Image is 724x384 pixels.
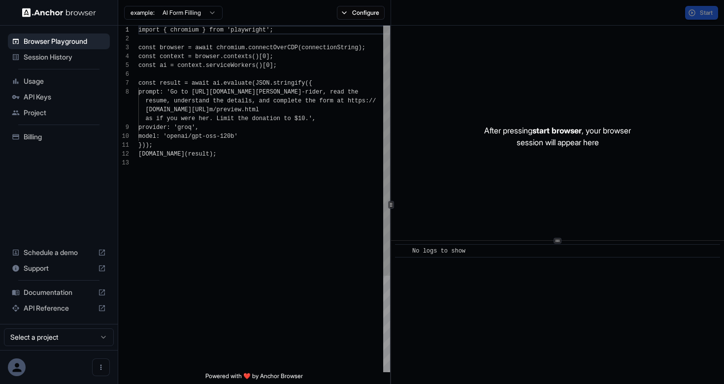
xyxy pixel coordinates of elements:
[138,53,273,60] span: const context = browser.contexts()[0];
[24,248,94,257] span: Schedule a demo
[118,61,129,70] div: 5
[138,124,198,131] span: provider: 'groq',
[24,52,106,62] span: Session History
[118,34,129,43] div: 2
[138,62,277,69] span: const ai = context.serviceWorkers()[0];
[8,245,110,260] div: Schedule a demo
[138,44,316,51] span: const browser = await chromium.connectOverCDP(conn
[118,150,129,159] div: 12
[118,141,129,150] div: 11
[8,260,110,276] div: Support
[400,246,405,256] span: ​
[8,129,110,145] div: Billing
[118,159,129,167] div: 13
[131,9,155,17] span: example:
[138,142,153,149] span: }));
[24,132,106,142] span: Billing
[118,79,129,88] div: 7
[301,89,358,96] span: -rider, read the
[8,285,110,300] div: Documentation
[145,97,323,104] span: resume, understand the details, and complete the f
[118,43,129,52] div: 3
[24,76,106,86] span: Usage
[337,6,385,20] button: Configure
[209,106,259,113] span: m/preview.html
[24,92,106,102] span: API Keys
[24,288,94,297] span: Documentation
[8,89,110,105] div: API Keys
[24,263,94,273] span: Support
[8,73,110,89] div: Usage
[22,8,96,17] img: Anchor Logo
[8,105,110,121] div: Project
[138,80,312,87] span: const result = await ai.evaluate(JSON.stringify({
[316,44,365,51] span: ectionString);
[24,303,94,313] span: API Reference
[24,108,106,118] span: Project
[8,300,110,316] div: API Reference
[145,106,209,113] span: [DOMAIN_NAME][URL]
[205,372,303,384] span: Powered with ❤️ by Anchor Browser
[412,248,465,255] span: No logs to show
[92,358,110,376] button: Open menu
[118,88,129,96] div: 8
[118,132,129,141] div: 10
[138,89,301,96] span: prompt: 'Go to [URL][DOMAIN_NAME][PERSON_NAME]
[138,27,273,33] span: import { chromium } from 'playwright';
[118,123,129,132] div: 9
[8,33,110,49] div: Browser Playground
[8,49,110,65] div: Session History
[145,115,316,122] span: as if you were her. Limit the donation to $10.',
[323,97,376,104] span: orm at https://
[484,125,631,148] p: After pressing , your browser session will appear here
[118,52,129,61] div: 4
[532,126,582,135] span: start browser
[118,70,129,79] div: 6
[138,151,216,158] span: [DOMAIN_NAME](result);
[24,36,106,46] span: Browser Playground
[118,26,129,34] div: 1
[138,133,238,140] span: model: 'openai/gpt-oss-120b'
